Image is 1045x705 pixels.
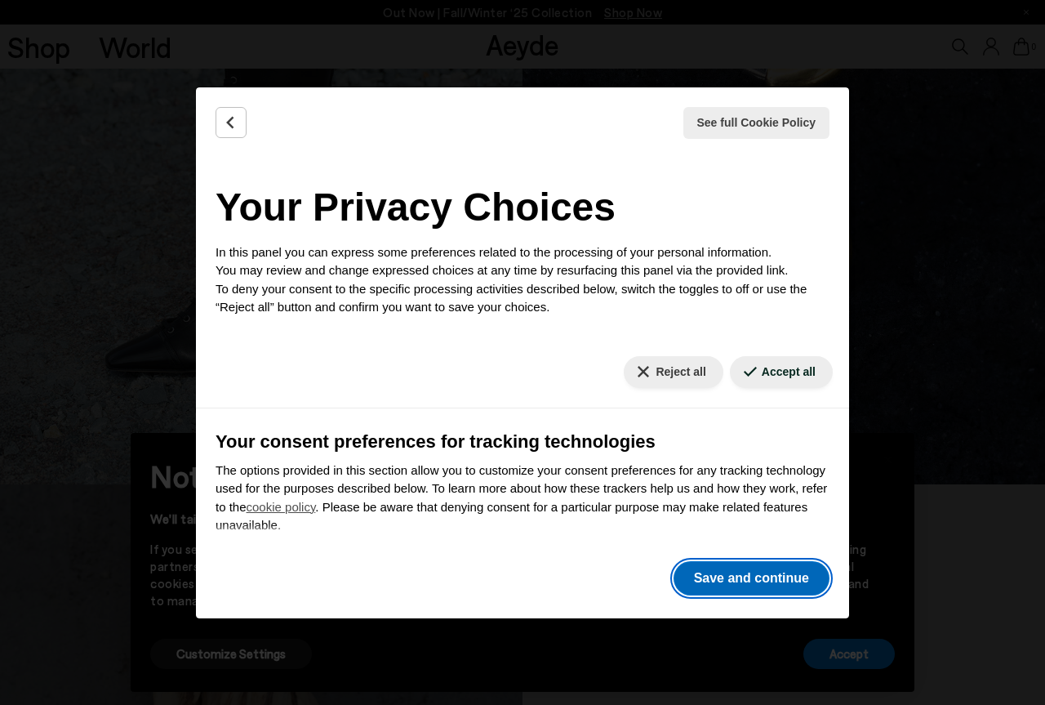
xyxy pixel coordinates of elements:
p: The options provided in this section allow you to customize your consent preferences for any trac... [216,462,829,535]
h3: Your consent preferences for tracking technologies [216,428,829,455]
button: Reject all [624,356,723,388]
h2: Your Privacy Choices [216,178,829,237]
button: Accept all [730,356,833,388]
a: cookie policy - link opens in a new tab [247,500,316,514]
span: See full Cookie Policy [697,114,816,132]
p: In this panel you can express some preferences related to the processing of your personal informa... [216,243,829,317]
button: Save and continue [674,561,829,596]
button: See full Cookie Policy [683,107,830,139]
button: Back [216,107,247,138]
